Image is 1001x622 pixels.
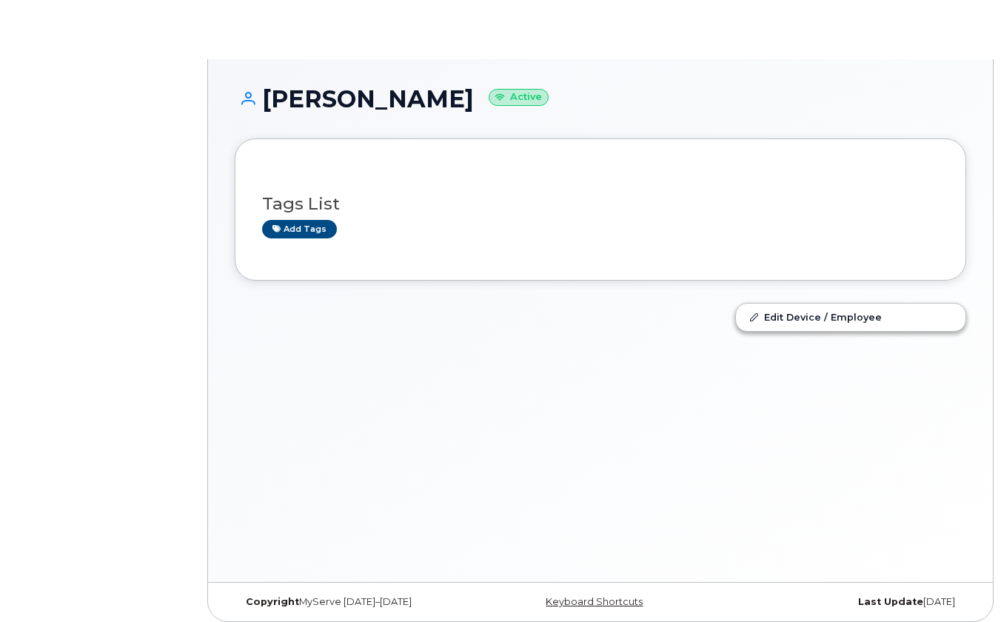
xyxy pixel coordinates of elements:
[546,596,643,607] a: Keyboard Shortcuts
[235,596,478,608] div: MyServe [DATE]–[DATE]
[723,596,966,608] div: [DATE]
[489,89,549,106] small: Active
[246,596,299,607] strong: Copyright
[235,86,966,112] h1: [PERSON_NAME]
[262,195,939,213] h3: Tags List
[262,220,337,238] a: Add tags
[736,304,965,330] a: Edit Device / Employee
[858,596,923,607] strong: Last Update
